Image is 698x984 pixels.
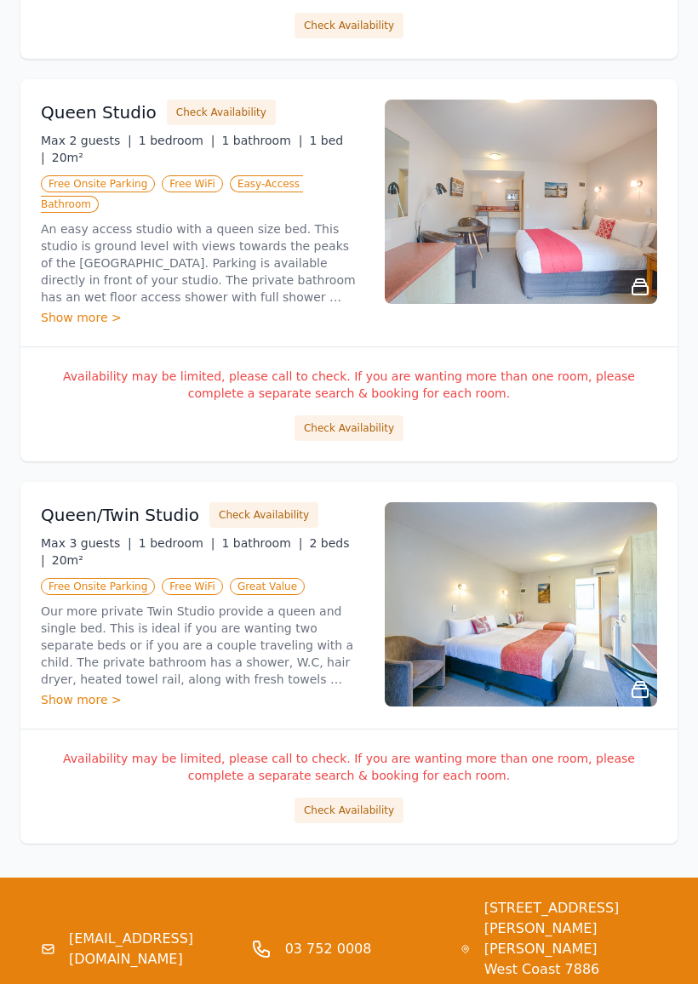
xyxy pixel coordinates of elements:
span: 20m² [52,553,83,567]
span: Free WiFi [162,175,223,192]
span: 1 bathroom | [221,134,302,147]
div: Show more > [41,309,364,326]
p: Availability may be limited, please call to check. If you are wanting more than one room, please ... [41,750,657,784]
button: Check Availability [167,100,276,125]
span: 20m² [52,151,83,164]
a: [EMAIL_ADDRESS][DOMAIN_NAME] [69,929,237,970]
button: Check Availability [295,798,403,823]
div: Show more > [41,691,364,708]
span: Max 3 guests | [41,536,132,550]
span: 1 bedroom | [139,536,215,550]
span: 1 bedroom | [139,134,215,147]
p: An easy access studio with a queen size bed. This studio is ground level with views towards the p... [41,220,364,306]
span: Max 2 guests | [41,134,132,147]
button: Check Availability [295,13,403,38]
a: 03 752 0008 [285,939,372,959]
button: Check Availability [209,502,318,528]
span: Free Onsite Parking [41,578,155,595]
button: Check Availability [295,415,403,441]
span: 1 bathroom | [221,536,302,550]
span: Free WiFi [162,578,223,595]
p: Availability may be limited, please call to check. If you are wanting more than one room, please ... [41,368,657,402]
h3: Queen Studio [41,100,157,124]
span: Free Onsite Parking [41,175,155,192]
p: Our more private Twin Studio provide a queen and single bed. This is ideal if you are wanting two... [41,603,364,688]
span: [STREET_ADDRESS][PERSON_NAME] [PERSON_NAME] [484,898,657,959]
h3: Queen/Twin Studio [41,503,199,527]
span: Great Value [230,578,305,595]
